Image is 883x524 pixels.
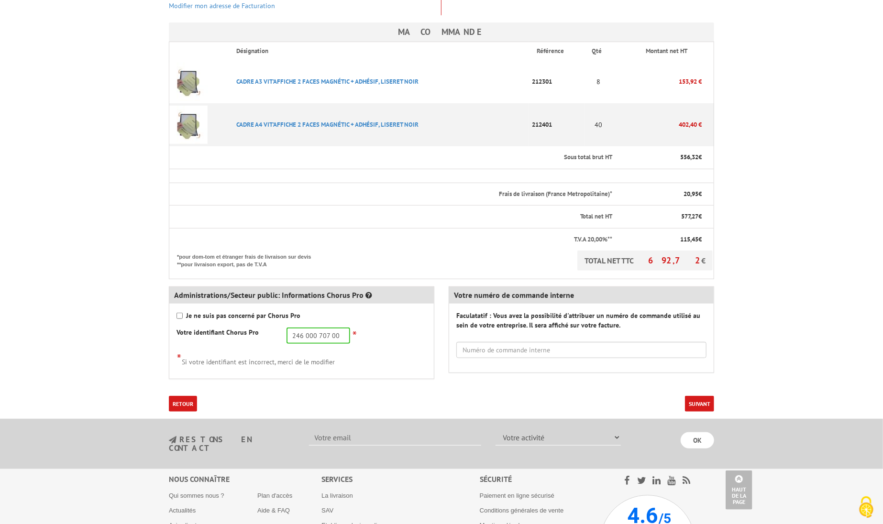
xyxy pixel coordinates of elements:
[169,106,208,144] img: CADRE A4 VIT'AFFICHE 2 FACES MAGNéTIC + ADHéSIF, LISERET NOIR
[621,235,702,244] p: €
[169,507,196,514] a: Actualités
[621,153,702,162] p: €
[850,491,883,524] button: Cookies (fenêtre modale)
[177,251,320,268] p: *pour dom-tom et étranger frais de livraison sur devis **pour livraison export, pas de T.V.A
[169,183,613,206] th: Frais de livraison (France Metropolitaine)*
[621,212,702,221] p: €
[177,313,183,319] input: Je ne suis pas concerné par Chorus Pro
[480,507,564,514] a: Conditions générales de vente
[585,60,613,103] td: 8
[529,73,585,90] p: 212301
[585,103,613,146] td: 40
[529,42,585,60] th: Référence
[456,342,706,358] input: Numéro de commande interne
[236,120,419,129] a: CADRE A4 VIT'AFFICHE 2 FACES MAGNéTIC + ADHéSIF, LISERET NOIR
[613,73,702,90] p: 153,92 €
[169,492,224,499] a: Qui sommes nous ?
[257,492,292,499] a: Plan d'accès
[257,507,290,514] a: Aide & FAQ
[186,311,300,320] strong: Je ne suis pas concerné par Chorus Pro
[309,429,481,446] input: Votre email
[613,116,702,133] p: 402,40 €
[169,436,177,444] img: newsletter.jpg
[236,77,419,86] a: CADRE A3 VIT'AFFICHE 2 FACES MAGNéTIC + ADHéSIF, LISERET NOIR
[621,47,713,56] p: Montant net HT
[321,474,480,485] div: Services
[169,396,197,412] a: Retour
[585,42,613,60] th: Qté
[648,255,701,266] span: 692,72
[229,42,529,60] th: Désignation
[169,474,321,485] div: Nous connaître
[681,212,698,220] span: 577,27
[177,327,259,337] label: Votre identifiant Chorus Pro
[169,22,714,42] h3: Ma commande
[177,351,427,367] div: Si votre identifiant est incorrect, merci de le modifier
[480,492,554,499] a: Paiement en ligne sécurisé
[480,474,600,485] div: Sécurité
[621,190,702,199] p: €
[169,436,295,452] h3: restons en contact
[854,495,878,519] img: Cookies (fenêtre modale)
[685,396,714,412] button: Suivant
[577,251,713,271] p: TOTAL NET TTC €
[169,206,613,229] th: Total net HT
[449,287,714,304] div: Votre numéro de commande interne
[529,116,585,133] p: 212401
[680,153,698,161] span: 556,32
[169,1,275,10] a: Modifier mon adresse de Facturation
[726,470,752,510] a: Haut de la page
[169,146,613,169] th: Sous total brut HT
[456,311,706,330] label: Faculatatif : Vous avez la possibilité d'attribuer un numéro de commande utilisé au sein de votre...
[680,235,698,243] span: 115,45
[321,492,353,499] a: La livraison
[169,287,434,304] div: Administrations/Secteur public: Informations Chorus Pro
[684,190,698,198] span: 20,95
[681,432,714,448] input: OK
[169,63,208,101] img: CADRE A3 VIT'AFFICHE 2 FACES MAGNéTIC + ADHéSIF, LISERET NOIR
[321,507,333,514] a: SAV
[177,235,612,244] p: T.V.A 20,00%**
